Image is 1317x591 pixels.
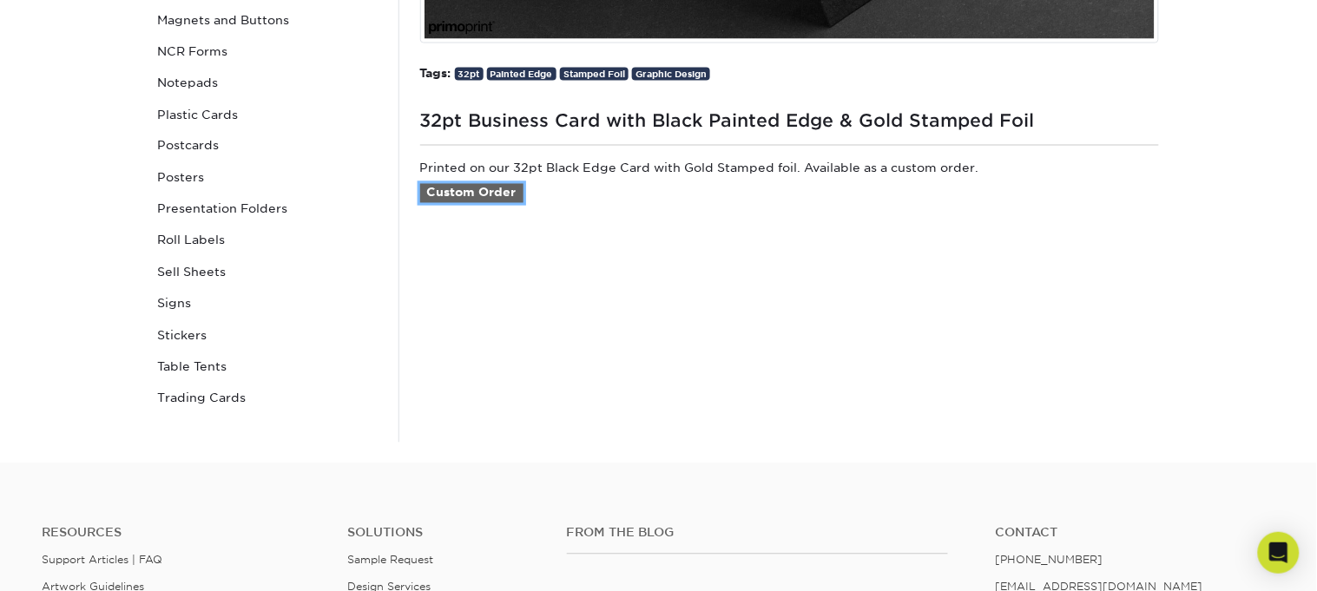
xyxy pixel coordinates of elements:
h1: 32pt Business Card with Black Painted Edge & Gold Stamped Foil [420,103,1159,131]
a: Roll Labels [151,225,385,256]
a: Posters [151,162,385,194]
iframe: fb:comments Facebook Social Plugin [420,238,1159,419]
a: Trading Cards [151,383,385,414]
a: Contact [995,526,1275,541]
a: Table Tents [151,351,385,383]
iframe: Google Customer Reviews [4,538,148,585]
a: Plastic Cards [151,99,385,130]
a: Postcards [151,130,385,161]
h4: From the Blog [567,526,949,541]
strong: Tags: [420,66,451,80]
a: Sample Request [348,554,434,567]
a: NCR Forms [151,36,385,67]
a: Signs [151,288,385,319]
h4: Solutions [348,526,541,541]
a: Notepads [151,67,385,98]
div: Open Intercom Messenger [1258,532,1300,574]
a: [PHONE_NUMBER] [995,554,1103,567]
p: Printed on our 32pt Black Edge Card with Gold Stamped foil. Available as a custom order. [420,160,1159,224]
h4: Resources [42,526,322,541]
a: Presentation Folders [151,194,385,225]
a: Magnets and Buttons [151,4,385,36]
a: 32pt [455,68,484,81]
a: Painted Edge [487,68,556,81]
a: Custom Order [420,184,524,203]
a: Graphic Design [632,68,710,81]
a: Stickers [151,320,385,351]
a: Sell Sheets [151,257,385,288]
a: Stamped Foil [560,68,629,81]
